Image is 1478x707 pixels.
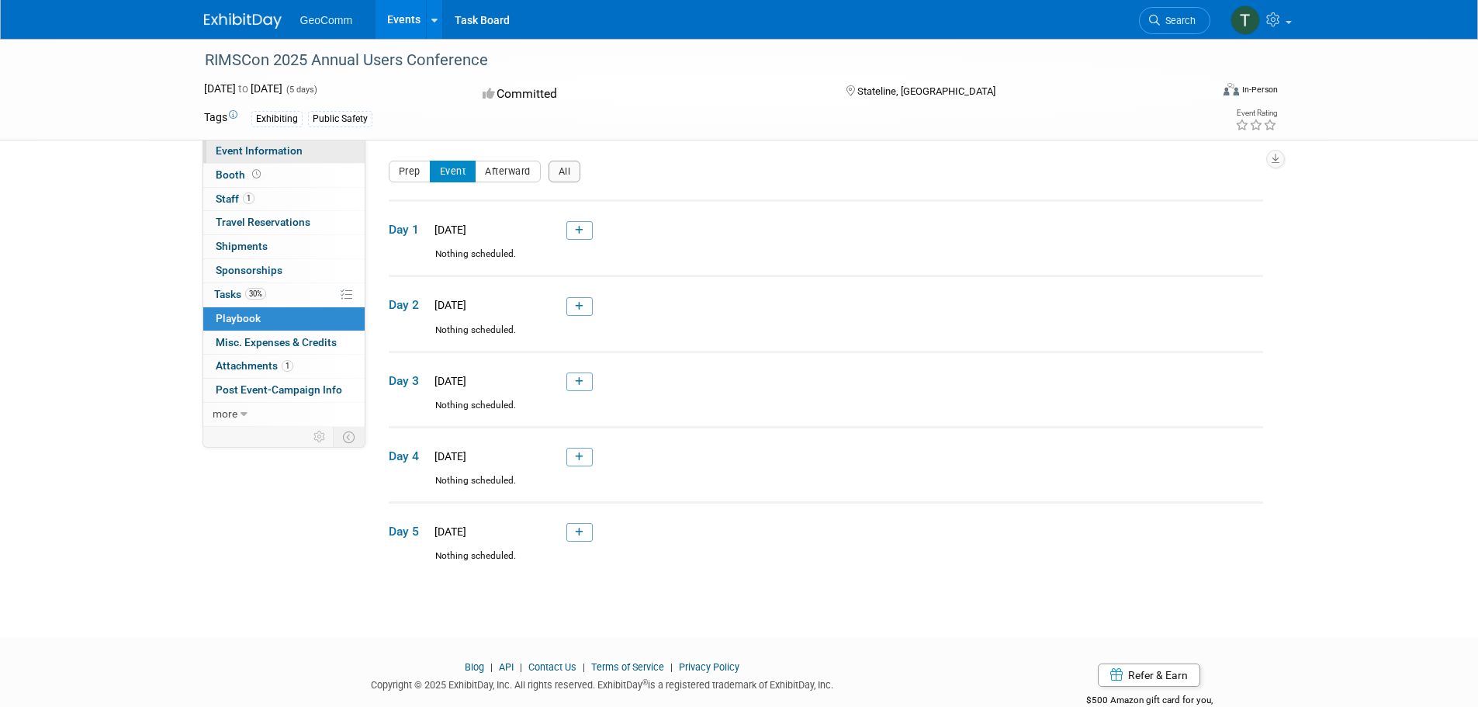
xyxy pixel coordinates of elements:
[203,307,365,331] a: Playbook
[216,144,303,157] span: Event Information
[857,85,995,97] span: Stateline, [GEOGRAPHIC_DATA]
[516,661,526,673] span: |
[389,448,427,465] span: Day 4
[216,216,310,228] span: Travel Reservations
[1231,5,1260,35] img: Tyler Gross
[389,221,427,238] span: Day 1
[1098,664,1200,687] a: Refer & Earn
[214,288,266,300] span: Tasks
[216,336,337,348] span: Misc. Expenses & Credits
[389,549,1263,577] div: Nothing scheduled.
[389,248,1263,275] div: Nothing scheduled.
[389,161,431,182] button: Prep
[216,264,282,276] span: Sponsorships
[308,111,372,127] div: Public Safety
[478,81,821,108] div: Committed
[389,324,1263,351] div: Nothing scheduled.
[430,450,466,463] span: [DATE]
[642,678,648,687] sup: ®
[199,47,1187,75] div: RIMSCon 2025 Annual Users Conference
[203,164,365,187] a: Booth
[430,224,466,236] span: [DATE]
[216,383,342,396] span: Post Event-Campaign Info
[216,240,268,252] span: Shipments
[389,523,427,540] span: Day 5
[236,82,251,95] span: to
[204,674,1002,692] div: Copyright © 2025 ExhibitDay, Inc. All rights reserved. ExhibitDay is a registered trademark of Ex...
[204,13,282,29] img: ExhibitDay
[1119,81,1279,104] div: Event Format
[204,109,237,127] td: Tags
[203,379,365,402] a: Post Event-Campaign Info
[465,661,484,673] a: Blog
[216,168,264,181] span: Booth
[1235,109,1277,117] div: Event Rating
[579,661,589,673] span: |
[203,403,365,426] a: more
[389,373,427,390] span: Day 3
[204,82,282,95] span: [DATE] [DATE]
[203,140,365,163] a: Event Information
[243,192,254,204] span: 1
[216,192,254,205] span: Staff
[679,661,739,673] a: Privacy Policy
[549,161,581,182] button: All
[216,312,261,324] span: Playbook
[203,211,365,234] a: Travel Reservations
[213,407,237,420] span: more
[666,661,677,673] span: |
[389,399,1263,426] div: Nothing scheduled.
[1160,15,1196,26] span: Search
[251,111,303,127] div: Exhibiting
[203,283,365,307] a: Tasks30%
[306,427,334,447] td: Personalize Event Tab Strip
[389,296,427,314] span: Day 2
[245,288,266,300] span: 30%
[430,161,476,182] button: Event
[333,427,365,447] td: Toggle Event Tabs
[1139,7,1210,34] a: Search
[203,331,365,355] a: Misc. Expenses & Credits
[282,360,293,372] span: 1
[1241,84,1278,95] div: In-Person
[1224,83,1239,95] img: Format-Inperson.png
[430,525,466,538] span: [DATE]
[499,661,514,673] a: API
[203,355,365,378] a: Attachments1
[430,299,466,311] span: [DATE]
[203,235,365,258] a: Shipments
[389,474,1263,501] div: Nothing scheduled.
[249,168,264,180] span: Booth not reserved yet
[528,661,576,673] a: Contact Us
[486,661,497,673] span: |
[591,661,664,673] a: Terms of Service
[285,85,317,95] span: (5 days)
[475,161,541,182] button: Afterward
[203,259,365,282] a: Sponsorships
[430,375,466,387] span: [DATE]
[300,14,353,26] span: GeoComm
[216,359,293,372] span: Attachments
[203,188,365,211] a: Staff1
